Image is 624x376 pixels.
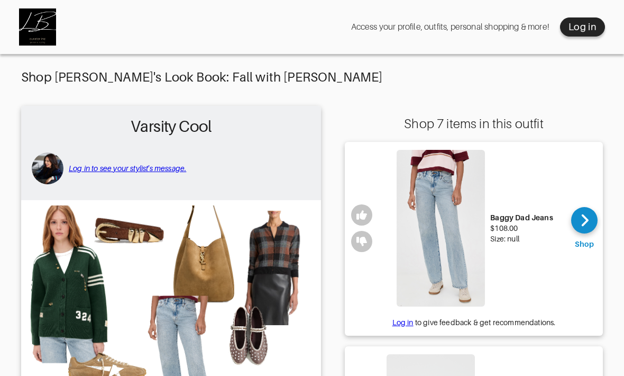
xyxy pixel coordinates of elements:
[345,317,603,328] div: to give feedback & get recommendations.
[490,234,553,244] div: Size: null
[19,8,56,46] img: Curator Inc logo
[69,164,186,173] a: Log in to see your stylist's message.
[351,22,549,32] div: Access your profile, outfits, personal shopping & more!
[21,70,603,85] div: Shop [PERSON_NAME]'s Look Book: Fall with [PERSON_NAME]
[392,318,414,327] a: Log in
[490,223,553,234] div: $108.00
[26,111,316,142] h2: Varsity Cool
[568,21,597,33] div: Log in
[560,17,605,37] button: Log in
[571,207,598,249] a: Shop
[345,117,603,131] div: Shop 7 items in this outfit
[32,153,63,184] img: avatar
[575,239,594,249] div: Shop
[397,150,485,307] img: Baggy Dad Jeans
[490,212,553,223] div: Baggy Dad Jeans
